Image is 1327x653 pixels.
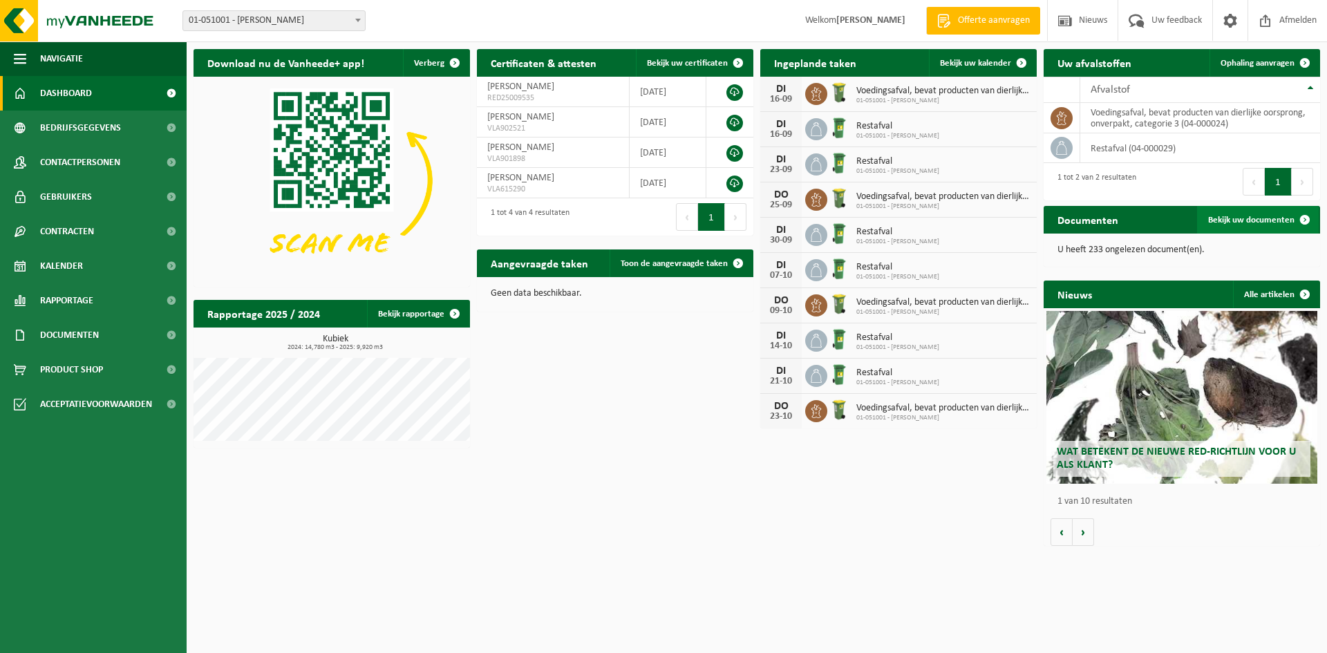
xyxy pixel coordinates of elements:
[856,297,1030,308] span: Voedingsafval, bevat producten van dierlijke oorsprong, onverpakt, categorie 3
[827,257,851,281] img: WB-0240-HPE-GN-01
[1051,518,1073,546] button: Vorige
[767,377,795,386] div: 21-10
[827,116,851,140] img: WB-0240-HPE-GN-01
[1044,206,1132,233] h2: Documenten
[856,262,939,273] span: Restafval
[1208,216,1295,225] span: Bekijk uw documenten
[40,387,152,422] span: Acceptatievoorwaarden
[487,82,554,92] span: [PERSON_NAME]
[487,153,619,164] span: VLA901898
[856,86,1030,97] span: Voedingsafval, bevat producten van dierlijke oorsprong, onverpakt, categorie 3
[1210,49,1319,77] a: Ophaling aanvragen
[200,334,470,351] h3: Kubiek
[827,81,851,104] img: WB-0140-HPE-GN-50
[1057,245,1306,255] p: U heeft 233 ongelezen document(en).
[767,366,795,377] div: DI
[767,330,795,341] div: DI
[929,49,1035,77] a: Bekijk uw kalender
[183,11,365,30] span: 01-051001 - DEMUYNCK ALAIN - WERVIK
[1073,518,1094,546] button: Volgende
[194,300,334,327] h2: Rapportage 2025 / 2024
[856,308,1030,316] span: 01-051001 - [PERSON_NAME]
[767,341,795,351] div: 14-10
[1046,311,1317,484] a: Wat betekent de nieuwe RED-richtlijn voor u als klant?
[40,145,120,180] span: Contactpersonen
[621,259,728,268] span: Toon de aangevraagde taken
[630,77,706,107] td: [DATE]
[856,167,939,176] span: 01-051001 - [PERSON_NAME]
[647,59,728,68] span: Bekijk uw certificaten
[926,7,1040,35] a: Offerte aanvragen
[487,142,554,153] span: [PERSON_NAME]
[827,222,851,245] img: WB-0240-HPE-GN-01
[856,332,939,343] span: Restafval
[1057,497,1313,507] p: 1 van 10 resultaten
[40,249,83,283] span: Kalender
[856,156,939,167] span: Restafval
[1080,103,1320,133] td: voedingsafval, bevat producten van dierlijke oorsprong, onverpakt, categorie 3 (04-000024)
[856,121,939,132] span: Restafval
[827,363,851,386] img: WB-0240-HPE-GN-01
[767,412,795,422] div: 23-10
[484,202,570,232] div: 1 tot 4 van 4 resultaten
[40,352,103,387] span: Product Shop
[414,59,444,68] span: Verberg
[487,184,619,195] span: VLA615290
[676,203,698,231] button: Previous
[40,318,99,352] span: Documenten
[40,180,92,214] span: Gebruikers
[1292,168,1313,196] button: Next
[856,273,939,281] span: 01-051001 - [PERSON_NAME]
[1091,84,1130,95] span: Afvalstof
[200,344,470,351] span: 2024: 14,780 m3 - 2025: 9,920 m3
[767,271,795,281] div: 07-10
[767,130,795,140] div: 16-09
[827,151,851,175] img: WB-0240-HPE-GN-01
[827,398,851,422] img: WB-0140-HPE-GN-50
[725,203,746,231] button: Next
[827,187,851,210] img: WB-0140-HPE-GN-50
[1221,59,1295,68] span: Ophaling aanvragen
[767,225,795,236] div: DI
[767,95,795,104] div: 16-09
[767,189,795,200] div: DO
[856,368,939,379] span: Restafval
[477,249,602,276] h2: Aangevraagde taken
[194,77,470,284] img: Download de VHEPlus App
[630,138,706,168] td: [DATE]
[856,202,1030,211] span: 01-051001 - [PERSON_NAME]
[767,154,795,165] div: DI
[767,119,795,130] div: DI
[940,59,1011,68] span: Bekijk uw kalender
[1197,206,1319,234] a: Bekijk uw documenten
[767,401,795,412] div: DO
[698,203,725,231] button: 1
[403,49,469,77] button: Verberg
[194,49,378,76] h2: Download nu de Vanheede+ app!
[856,132,939,140] span: 01-051001 - [PERSON_NAME]
[836,15,905,26] strong: [PERSON_NAME]
[487,112,554,122] span: [PERSON_NAME]
[367,300,469,328] a: Bekijk rapportage
[477,49,610,76] h2: Certificaten & attesten
[40,214,94,249] span: Contracten
[630,168,706,198] td: [DATE]
[856,97,1030,105] span: 01-051001 - [PERSON_NAME]
[954,14,1033,28] span: Offerte aanvragen
[827,328,851,351] img: WB-0240-HPE-GN-01
[40,41,83,76] span: Navigatie
[767,165,795,175] div: 23-09
[40,283,93,318] span: Rapportage
[856,343,939,352] span: 01-051001 - [PERSON_NAME]
[827,292,851,316] img: WB-0140-HPE-GN-50
[630,107,706,138] td: [DATE]
[856,191,1030,202] span: Voedingsafval, bevat producten van dierlijke oorsprong, onverpakt, categorie 3
[1243,168,1265,196] button: Previous
[610,249,752,277] a: Toon de aangevraagde taken
[1044,281,1106,307] h2: Nieuws
[487,173,554,183] span: [PERSON_NAME]
[767,84,795,95] div: DI
[487,93,619,104] span: RED25009535
[1233,281,1319,308] a: Alle artikelen
[767,236,795,245] div: 30-09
